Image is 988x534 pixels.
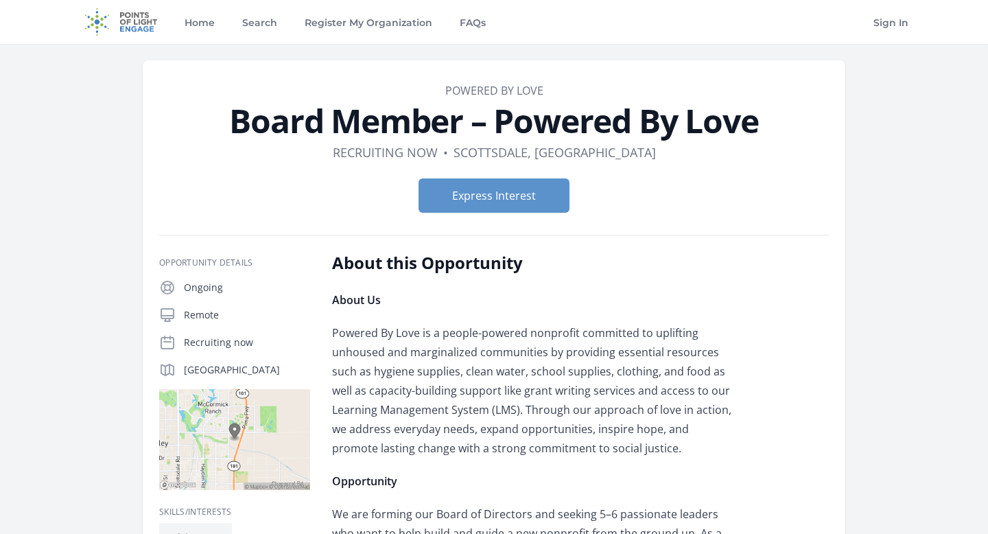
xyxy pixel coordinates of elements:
[332,252,733,274] h2: About this Opportunity
[332,323,733,458] p: Powered By Love is a people-powered nonprofit committed to uplifting unhoused and marginalized co...
[159,389,310,490] img: Map
[443,143,448,162] div: •
[184,363,310,377] p: [GEOGRAPHIC_DATA]
[445,83,543,98] a: Powered By Love
[184,281,310,294] p: Ongoing
[159,507,310,518] h3: Skills/Interests
[184,336,310,349] p: Recruiting now
[454,143,656,162] dd: Scottsdale, [GEOGRAPHIC_DATA]
[159,257,310,268] h3: Opportunity Details
[333,143,438,162] dd: Recruiting now
[419,178,569,213] button: Express Interest
[332,292,381,307] strong: About Us
[332,474,397,489] strong: Opportunity
[159,104,829,137] h1: Board Member – Powered By Love
[184,308,310,322] p: Remote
